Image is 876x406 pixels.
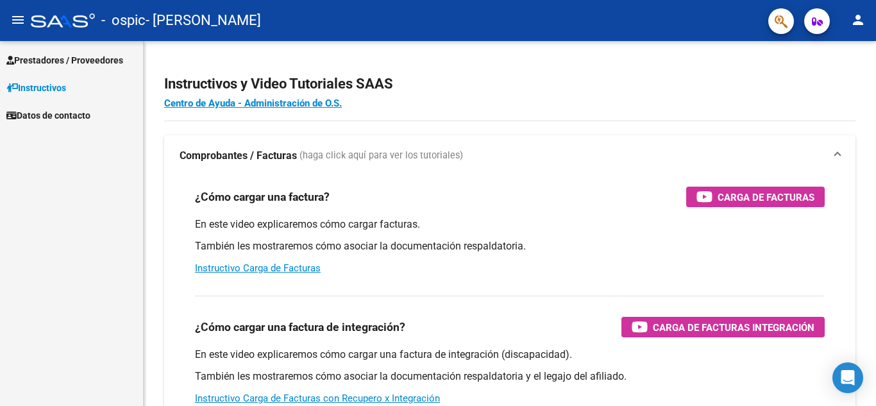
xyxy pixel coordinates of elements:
strong: Comprobantes / Facturas [180,149,297,163]
span: Carga de Facturas [718,189,814,205]
mat-icon: menu [10,12,26,28]
mat-expansion-panel-header: Comprobantes / Facturas (haga click aquí para ver los tutoriales) [164,135,855,176]
a: Instructivo Carga de Facturas [195,262,321,274]
button: Carga de Facturas [686,187,825,207]
button: Carga de Facturas Integración [621,317,825,337]
div: Open Intercom Messenger [832,362,863,393]
h2: Instructivos y Video Tutoriales SAAS [164,72,855,96]
span: Prestadores / Proveedores [6,53,123,67]
span: - [PERSON_NAME] [146,6,261,35]
h3: ¿Cómo cargar una factura? [195,188,330,206]
p: También les mostraremos cómo asociar la documentación respaldatoria. [195,239,825,253]
a: Centro de Ayuda - Administración de O.S. [164,97,342,109]
mat-icon: person [850,12,866,28]
span: - ospic [101,6,146,35]
p: También les mostraremos cómo asociar la documentación respaldatoria y el legajo del afiliado. [195,369,825,384]
span: Carga de Facturas Integración [653,319,814,335]
span: (haga click aquí para ver los tutoriales) [299,149,463,163]
h3: ¿Cómo cargar una factura de integración? [195,318,405,336]
p: En este video explicaremos cómo cargar facturas. [195,217,825,232]
span: Datos de contacto [6,108,90,123]
a: Instructivo Carga de Facturas con Recupero x Integración [195,393,440,404]
span: Instructivos [6,81,66,95]
p: En este video explicaremos cómo cargar una factura de integración (discapacidad). [195,348,825,362]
